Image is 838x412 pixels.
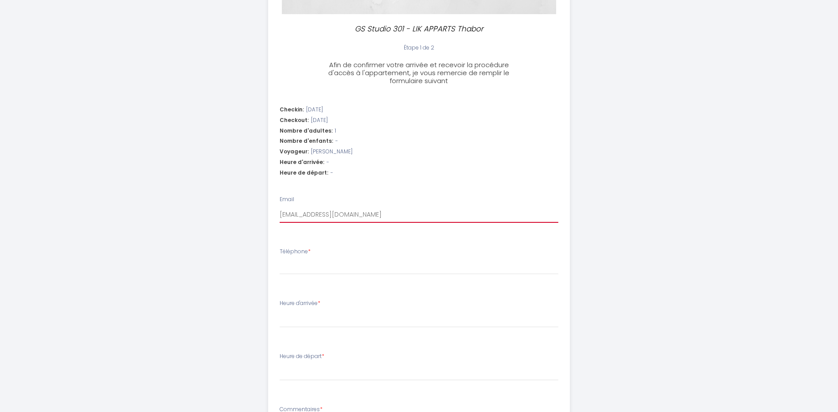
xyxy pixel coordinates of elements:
[328,60,509,85] span: Afin de confirmer votre arrivée et recevoir la procédure d'accès à l'appartement, je vous remerci...
[326,158,329,167] span: -
[280,299,320,308] label: Heure d'arrivée
[280,248,311,256] label: Téléphone
[311,148,353,156] span: [PERSON_NAME]
[280,127,333,135] span: Nombre d'adultes:
[280,352,324,361] label: Heure de départ
[280,116,309,125] span: Checkout:
[335,137,338,145] span: -
[280,148,309,156] span: Voyageur:
[330,169,333,177] span: -
[280,106,304,114] span: Checkin:
[404,44,434,51] span: Étape 1 de 2
[311,116,328,125] span: [DATE]
[280,195,294,204] label: Email
[280,158,324,167] span: Heure d'arrivée:
[335,127,336,135] span: 1
[280,169,328,177] span: Heure de départ:
[325,23,514,35] p: GS Studio 301 - LIK APPARTS Thabor
[280,137,333,145] span: Nombre d'enfants:
[306,106,323,114] span: [DATE]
